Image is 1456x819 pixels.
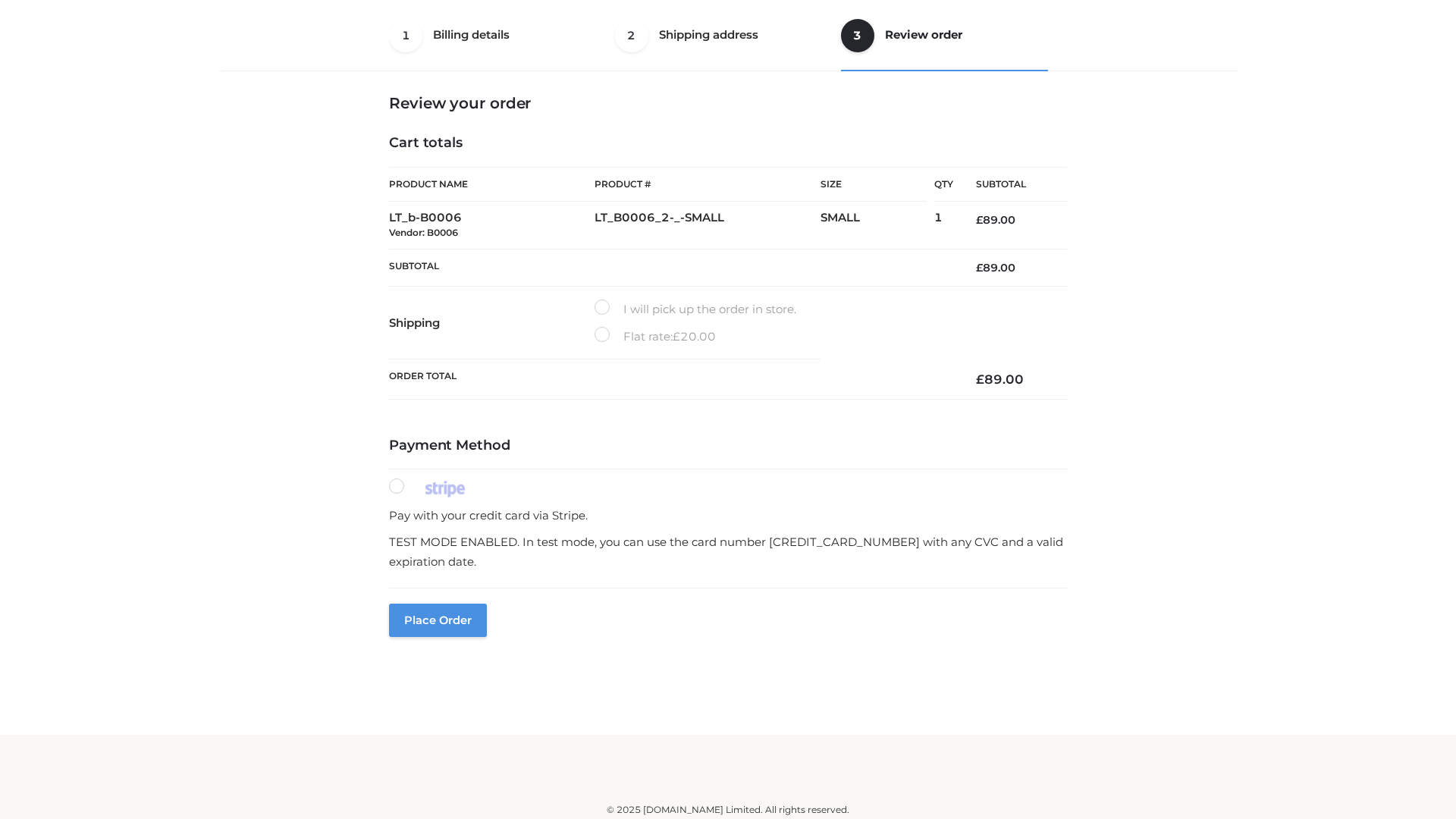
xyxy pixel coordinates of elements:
small: Vendor: B0006 [389,227,458,238]
span: £ [976,372,984,387]
th: Size [821,168,927,202]
th: Order Total [389,359,953,400]
label: Flat rate: [595,327,716,347]
h4: Cart totals [389,135,1067,152]
button: Place order [389,604,487,637]
label: I will pick up the order in store. [595,300,796,319]
th: Qty [934,167,953,202]
th: Product Name [389,167,595,202]
h3: Review your order [389,94,1067,112]
bdi: 20.00 [673,329,716,344]
bdi: 89.00 [976,261,1015,275]
th: Product # [595,167,821,202]
h4: Payment Method [389,438,1067,454]
span: £ [976,261,983,275]
bdi: 89.00 [976,213,1015,227]
td: LT_b-B0006 [389,202,595,249]
span: £ [673,329,680,344]
td: LT_B0006_2-_-SMALL [595,202,821,249]
td: 1 [934,202,953,249]
span: £ [976,213,983,227]
p: TEST MODE ENABLED. In test mode, you can use the card number [CREDIT_CARD_NUMBER] with any CVC an... [389,532,1067,571]
p: Pay with your credit card via Stripe. [389,506,1067,526]
th: Subtotal [389,249,953,286]
th: Shipping [389,287,595,359]
div: © 2025 [DOMAIN_NAME] Limited. All rights reserved. [225,802,1231,817]
bdi: 89.00 [976,372,1024,387]
td: SMALL [821,202,934,249]
th: Subtotal [953,168,1067,202]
